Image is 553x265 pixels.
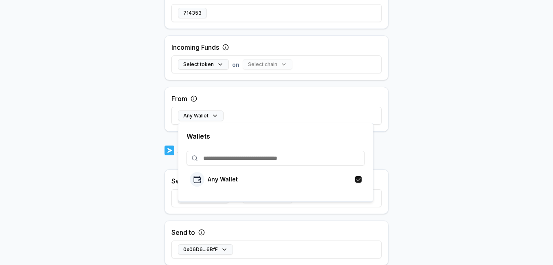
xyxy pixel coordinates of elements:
button: Select token [178,59,229,70]
button: Any Wallet [178,110,224,121]
img: logo [190,172,204,187]
span: on [232,60,239,69]
label: Incoming Funds [171,42,219,52]
label: Send to [171,227,195,237]
p: Wallets [187,131,365,141]
div: Any Wallet [178,123,373,202]
button: 714353 [178,8,207,18]
label: Swap to [171,176,196,186]
p: Any Wallet [208,176,238,183]
button: 0x06D6...6BfF [178,244,233,255]
label: From [171,94,187,104]
p: Action [178,145,200,156]
img: logo [165,145,174,156]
